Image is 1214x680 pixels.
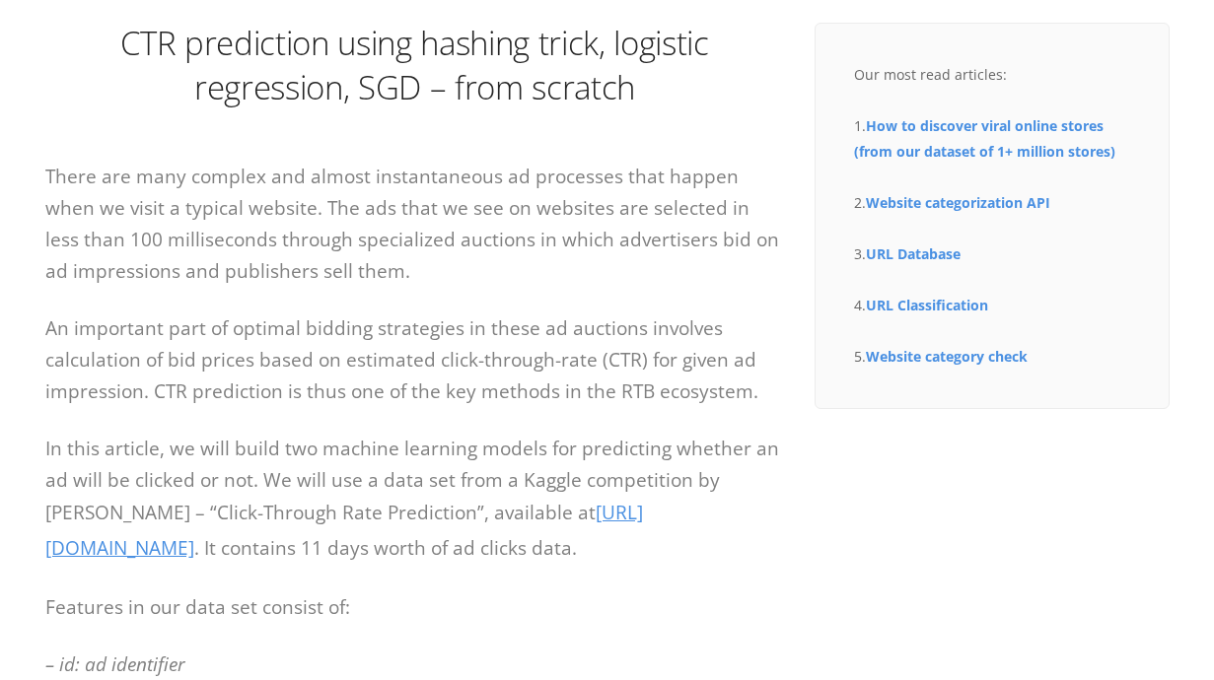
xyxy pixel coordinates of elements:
h1: CTR prediction using hashing trick, logistic regression, SGD – from scratch [45,21,785,109]
a: Website category check [866,347,1028,366]
a: Website categorization API [866,193,1050,212]
a: URL Classification [866,296,988,314]
a: URL Database [866,244,961,263]
a: [URL][DOMAIN_NAME] [45,500,643,560]
a: How to discover viral online stores (from our dataset of 1+ million stores) [854,116,1115,161]
div: Our most read articles: 1. 2. 3. 4. 5. [854,62,1130,370]
p: An important part of optimal bidding strategies in these ad auctions involves calculation of bid ... [45,312,785,407]
p: Features in our data set consist of: [45,591,785,623]
p: In this article, we will build two machine learning models for predicting whether an ad will be c... [45,433,785,566]
em: – id: ad identifier [45,651,185,677]
p: There are many complex and almost instantaneous ad processes that happen when we visit a typical ... [45,161,785,287]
